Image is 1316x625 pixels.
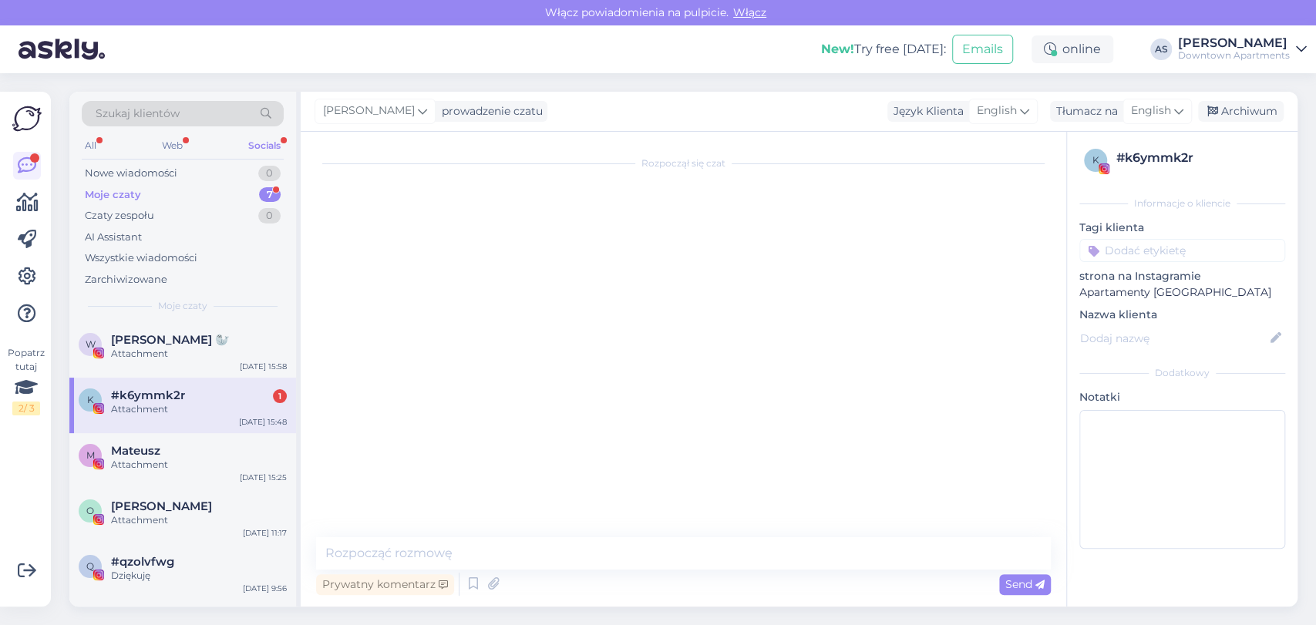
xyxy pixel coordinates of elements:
[1079,389,1285,405] p: Notatki
[1178,37,1307,62] a: [PERSON_NAME]Downtown Apartments
[1092,154,1099,166] span: k
[1116,149,1281,167] div: # k6ymmk2r
[111,402,287,416] div: Attachment
[1079,307,1285,323] p: Nazwa klienta
[323,102,415,119] span: [PERSON_NAME]
[1079,220,1285,236] p: Tagi klienta
[85,272,167,287] div: Zarchiwizowane
[111,444,160,458] span: Mateusz
[729,5,771,19] span: Włącz
[1079,268,1285,284] p: strona na Instagramie
[1150,39,1172,60] div: AS
[86,505,94,516] span: O
[258,208,281,223] div: 0
[85,208,154,223] div: Czaty zespołu
[111,347,287,361] div: Attachment
[1080,330,1267,347] input: Dodaj nazwę
[1198,101,1284,122] div: Archiwum
[952,35,1013,64] button: Emails
[158,299,207,313] span: Moje czaty
[977,102,1017,119] span: English
[887,103,964,119] div: Język Klienta
[12,104,42,133] img: Askly Logo
[86,449,95,461] span: M
[243,527,287,539] div: [DATE] 11:17
[82,136,99,156] div: All
[85,187,141,203] div: Moje czaty
[1032,35,1113,63] div: online
[12,346,40,415] div: Popatrz tutaj
[243,583,287,594] div: [DATE] 9:56
[821,42,854,56] b: New!
[1131,102,1171,119] span: English
[316,574,454,595] div: Prywatny komentarz
[111,333,230,347] span: Wiktoria Łukiewska 🦭
[111,499,212,513] span: Oliwia Misiaszek
[821,40,946,59] div: Try free [DATE]:
[1178,49,1290,62] div: Downtown Apartments
[12,402,40,415] div: 2 / 3
[85,166,177,181] div: Nowe wiadomości
[111,458,287,472] div: Attachment
[87,394,94,405] span: k
[111,513,287,527] div: Attachment
[273,389,287,403] div: 1
[86,338,96,350] span: W
[1178,37,1290,49] div: [PERSON_NAME]
[258,166,281,181] div: 0
[259,187,281,203] div: 7
[1005,577,1045,591] span: Send
[316,156,1051,170] div: Rozpoczął się czat
[159,136,186,156] div: Web
[239,416,287,428] div: [DATE] 15:48
[111,569,287,583] div: Dziękuję
[1079,284,1285,301] p: Apartamenty [GEOGRAPHIC_DATA]
[111,555,174,569] span: #qzolvfwg
[86,560,94,572] span: q
[111,388,185,402] span: #k6ymmk2r
[85,250,197,266] div: Wszystkie wiadomości
[436,103,543,119] div: prowadzenie czatu
[1050,103,1118,119] div: Tłumacz na
[1079,239,1285,262] input: Dodać etykietę
[96,106,180,122] span: Szukaj klientów
[1079,197,1285,210] div: Informacje o kliencie
[1079,366,1285,380] div: Dodatkowy
[245,136,284,156] div: Socials
[240,361,287,372] div: [DATE] 15:58
[240,472,287,483] div: [DATE] 15:25
[85,230,142,245] div: AI Assistant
